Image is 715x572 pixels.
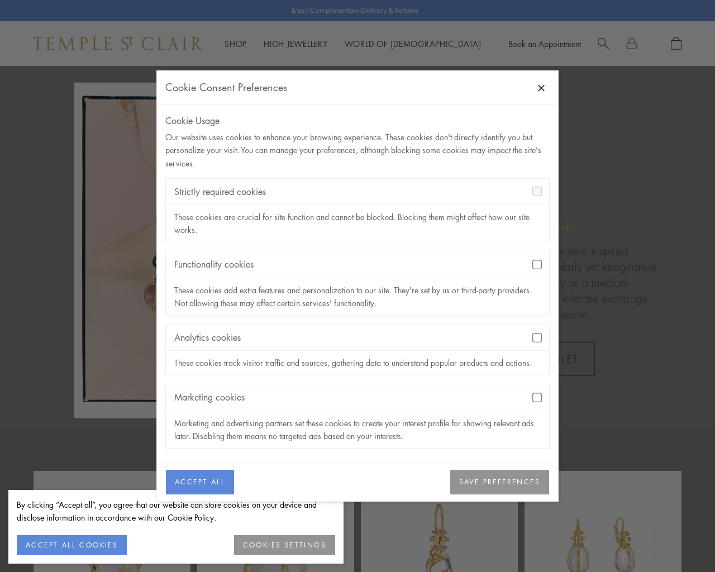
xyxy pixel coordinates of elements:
[166,470,234,494] button: ACCEPT ALL
[166,251,549,278] div: Functionality cookies
[166,384,549,411] div: Marketing cookies
[166,411,549,448] div: Marketing and advertising partners set these cookies to create your interest profile for showing ...
[450,470,549,494] button: SAVE PREFERENCES
[166,325,549,351] div: Analytics cookies
[17,498,335,524] div: By clicking “Accept all”, you agree that our website can store cookies on your device and disclos...
[234,535,335,555] button: COOKIES SETTINGS
[166,278,549,315] div: These cookies add extra features and personalization to our site. They're set by us or third-part...
[17,535,127,555] button: ACCEPT ALL COOKIES
[166,179,549,205] div: Strictly required cookies
[165,113,550,128] div: Cookie Usage
[166,351,549,375] div: These cookies track visitor traffic and sources, gathering data to understand popular products an...
[165,131,550,170] div: Our website uses cookies to enhance your browsing experience. These cookies don't directly identi...
[166,205,549,242] div: These cookies are crucial for site function and cannot be blocked. Blocking them might affect how...
[165,79,287,96] div: Cookie Consent Preferences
